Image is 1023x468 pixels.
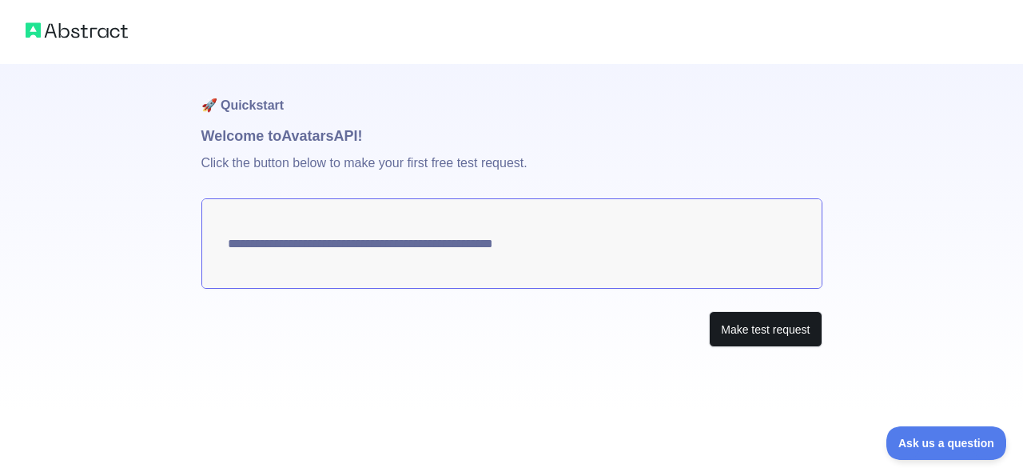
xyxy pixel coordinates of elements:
img: Abstract logo [26,19,128,42]
button: Make test request [709,311,822,347]
h1: Welcome to Avatars API! [201,125,822,147]
p: Click the button below to make your first free test request. [201,147,822,198]
iframe: Toggle Customer Support [886,426,1007,460]
h1: 🚀 Quickstart [201,64,822,125]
